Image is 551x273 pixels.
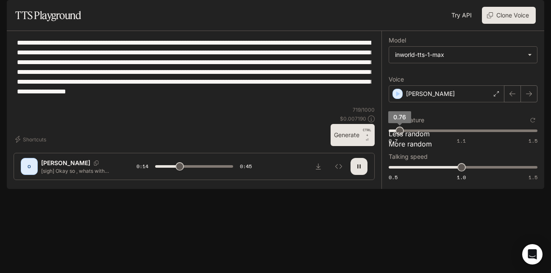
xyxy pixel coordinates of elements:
[14,132,50,146] button: Shortcuts
[310,158,327,175] button: Download audio
[395,51,523,59] div: inworld-tts-1-max
[136,162,148,171] span: 0:14
[22,160,36,173] div: O
[393,113,406,121] span: 0.76
[389,37,406,43] p: Model
[41,167,116,174] p: [sigh] Okay so , whats with those '' Letting my partner expose me in the comments! '' and then th...
[389,129,537,139] p: Less random
[363,127,371,143] p: ⏎
[529,174,537,181] span: 1.5
[90,160,102,166] button: Copy Voice ID
[41,159,90,167] p: [PERSON_NAME]
[363,127,371,138] p: CTRL +
[389,76,404,82] p: Voice
[15,7,81,24] h1: TTS Playground
[240,162,252,171] span: 0:45
[528,115,537,125] button: Reset to default
[389,47,537,63] div: inworld-tts-1-max
[389,117,424,123] p: Temperature
[522,244,543,265] div: Open Intercom Messenger
[330,158,347,175] button: Inspect
[448,7,475,24] a: Try API
[331,124,375,146] button: GenerateCTRL +⏎
[457,174,466,181] span: 1.0
[6,4,22,20] button: open drawer
[353,106,375,113] p: 719 / 1000
[389,174,398,181] span: 0.5
[389,139,537,149] p: More random
[406,90,455,98] p: [PERSON_NAME]
[389,154,428,160] p: Talking speed
[482,7,536,24] button: Clone Voice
